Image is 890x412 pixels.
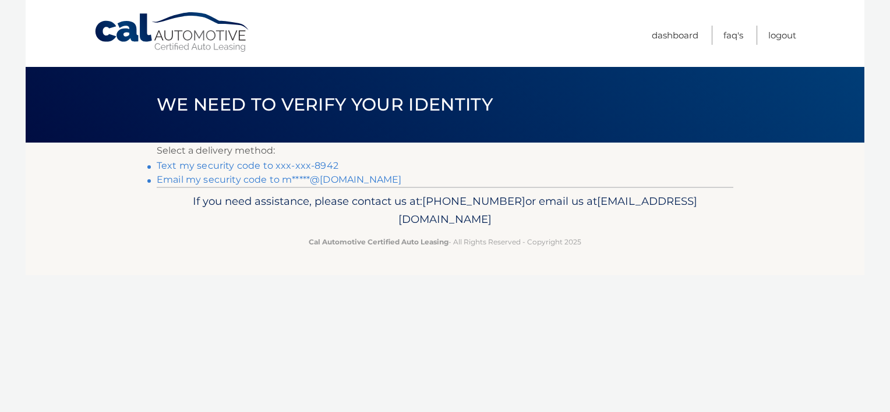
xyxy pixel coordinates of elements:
a: Dashboard [652,26,698,45]
p: Select a delivery method: [157,143,733,159]
p: If you need assistance, please contact us at: or email us at [164,192,726,229]
strong: Cal Automotive Certified Auto Leasing [309,237,448,246]
a: Logout [768,26,796,45]
a: Text my security code to xxx-xxx-8942 [157,160,338,171]
a: Cal Automotive [94,12,251,53]
a: Email my security code to m*****@[DOMAIN_NAME] [157,174,401,185]
span: We need to verify your identity [157,94,493,115]
a: FAQ's [723,26,743,45]
p: - All Rights Reserved - Copyright 2025 [164,236,726,248]
span: [PHONE_NUMBER] [422,194,525,208]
